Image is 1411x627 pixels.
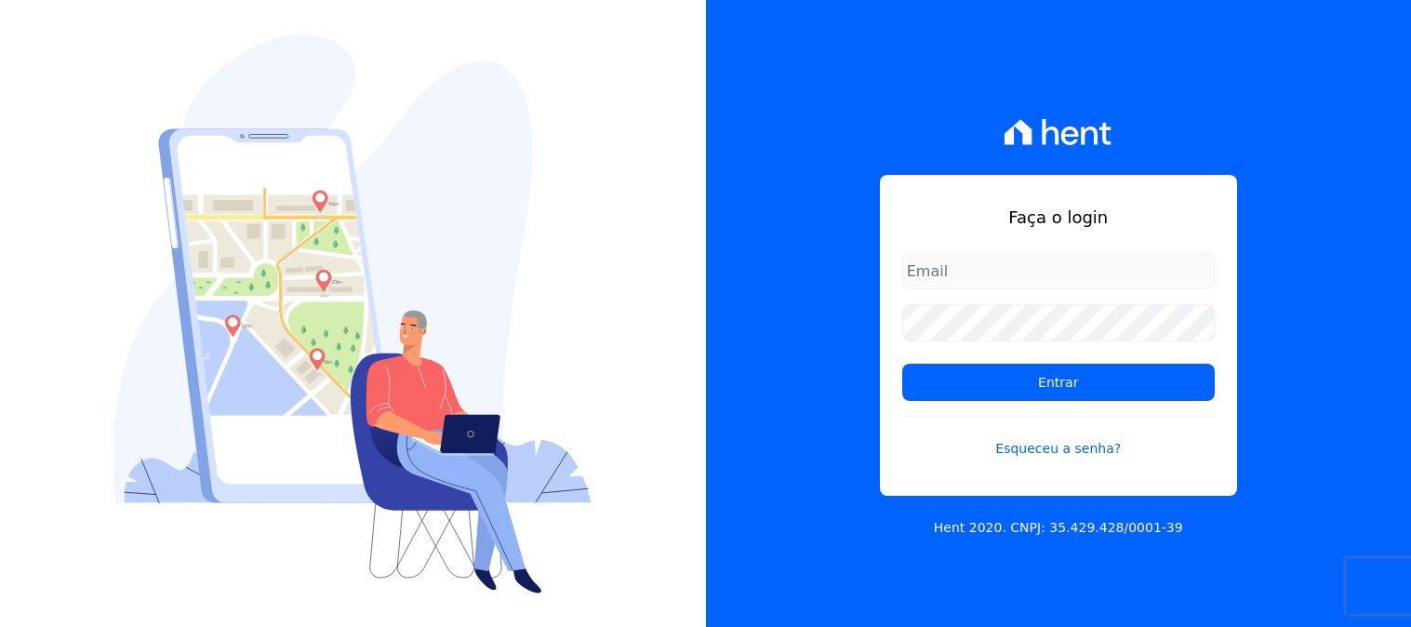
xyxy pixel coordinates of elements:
p: Hent 2020. CNPJ: 35.429.428/0001-39 [934,518,1183,538]
img: Login [113,34,592,594]
a: Esqueceu a senha? [902,416,1215,459]
input: Email [902,252,1215,289]
input: Entrar [902,364,1215,401]
h1: Faça o login [902,205,1215,230]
